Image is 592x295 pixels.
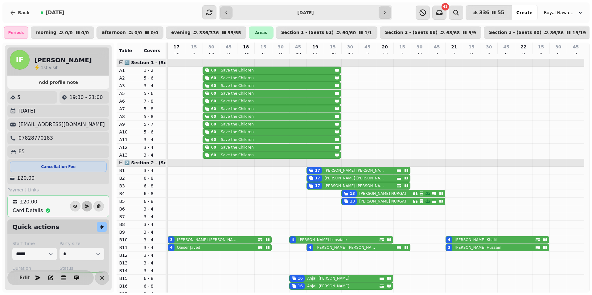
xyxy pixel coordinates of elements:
[347,51,352,57] p: 47
[281,30,334,35] p: Section 1 - (Seats 62)
[226,44,232,50] p: 45
[382,44,388,50] p: 20
[347,44,353,50] p: 30
[124,60,183,65] span: 1️⃣ Section 1 - (Seats 62)
[170,237,172,242] div: 3
[503,44,509,50] p: 45
[144,67,163,73] p: 1 - 2
[144,48,160,53] span: Covers
[16,56,23,64] span: IF
[443,5,447,8] span: 41
[380,27,481,39] button: Section 2 - (Seats 88)68/689/9
[177,245,200,250] p: Qaiser Javed
[572,31,586,35] p: 19 / 19
[119,237,139,243] p: B10
[144,183,163,189] p: 6 - 8
[455,237,497,242] p: [PERSON_NAME] Khalil
[342,31,356,35] p: 60 / 60
[97,27,163,39] button: afternoon0/00/0
[144,198,163,204] p: 6 - 8
[228,31,241,35] p: 55 / 55
[60,240,104,247] label: Party size
[278,51,283,57] p: 10
[10,78,107,86] button: Add profile note
[119,121,139,127] p: A9
[170,245,172,250] div: 4
[452,51,457,57] p: 7
[119,152,139,158] p: A13
[469,51,474,57] p: 0
[324,183,385,188] p: [PERSON_NAME] [PERSON_NAME]
[119,98,139,104] p: A6
[151,31,158,35] p: 0 / 0
[211,145,216,150] div: 60
[451,44,457,50] p: 21
[119,191,139,197] p: B4
[434,51,439,57] p: 0
[221,106,254,111] p: Save the Children
[489,30,541,35] p: Section 3 - (Seats 90)
[174,44,179,50] p: 17
[364,31,372,35] p: 1 / 1
[119,144,139,150] p: A12
[211,114,216,119] div: 60
[119,206,139,212] p: B6
[315,168,320,173] div: 17
[191,51,196,57] p: 8
[211,68,216,73] div: 60
[119,129,139,135] p: A10
[17,174,35,182] p: £20.00
[221,122,254,127] p: Save the Children
[295,44,301,50] p: 45
[144,252,163,258] p: 3 - 4
[226,51,231,57] p: 0
[18,121,105,128] p: [EMAIL_ADDRESS][DOMAIN_NAME]
[119,244,139,251] p: B11
[144,98,163,104] p: 7 - 8
[35,56,92,64] h2: [PERSON_NAME]
[211,99,216,104] div: 60
[209,51,214,57] p: 60
[119,221,139,227] p: B8
[479,10,489,15] span: 336
[18,134,53,142] p: 07828770183
[211,83,216,88] div: 60
[36,5,69,20] button: [DATE]
[399,44,405,50] p: 15
[119,175,139,181] p: B2
[221,145,254,150] p: Save the Children
[455,245,501,250] p: [PERSON_NAME] Hussain
[46,10,64,15] span: [DATE]
[556,51,561,57] p: 0
[144,260,163,266] p: 3 - 4
[446,31,460,35] p: 68 / 68
[144,90,163,96] p: 5 - 6
[119,260,139,266] p: B13
[7,187,39,193] span: Payment Links
[309,245,311,250] div: 4
[119,137,139,143] p: A11
[41,64,58,71] p: visit
[221,83,254,88] p: Save the Children
[119,75,139,81] p: A2
[144,113,163,120] p: 5 - 8
[468,31,476,35] p: 9 / 9
[359,191,407,196] p: [PERSON_NAME] NURGAT
[221,137,254,142] p: Save the Children
[330,44,335,50] p: 15
[221,68,254,73] p: Save the Children
[144,214,163,220] p: 3 - 4
[469,44,475,50] p: 15
[448,245,450,250] div: 3
[315,183,320,188] div: 17
[119,183,139,189] p: B3
[144,106,163,112] p: 5 - 8
[291,237,294,242] div: 4
[191,44,197,50] p: 15
[119,67,139,73] p: A1
[12,223,59,231] h2: Quick actions
[21,275,28,280] span: Edit
[324,176,385,181] p: [PERSON_NAME] [PERSON_NAME]
[43,65,49,70] span: st
[555,44,561,50] p: 30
